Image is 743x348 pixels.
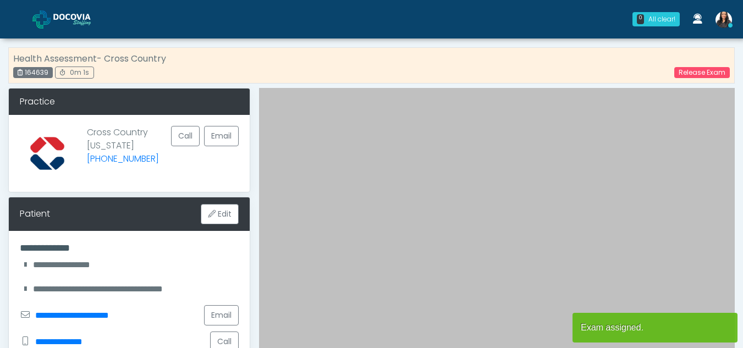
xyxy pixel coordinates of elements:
div: 164639 [13,67,53,78]
div: Patient [20,207,50,220]
img: Docovia [32,10,51,29]
div: All clear! [648,14,675,24]
div: 0 [637,14,644,24]
button: Edit [201,204,239,224]
a: 0 All clear! [626,8,686,31]
strong: Health Assessment- Cross Country [13,52,166,65]
p: Cross Country [US_STATE] [87,126,159,172]
a: Release Exam [674,67,730,78]
img: Docovia [53,14,108,25]
a: Docovia [32,1,108,37]
span: 0m 1s [70,68,89,77]
a: Email [204,305,239,325]
a: Email [204,126,239,146]
div: Practice [9,89,250,115]
a: [PHONE_NUMBER] [87,152,159,165]
img: Provider image [20,126,75,181]
button: Call [171,126,200,146]
article: Exam assigned. [573,313,738,343]
img: Viral Patel [716,12,732,28]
